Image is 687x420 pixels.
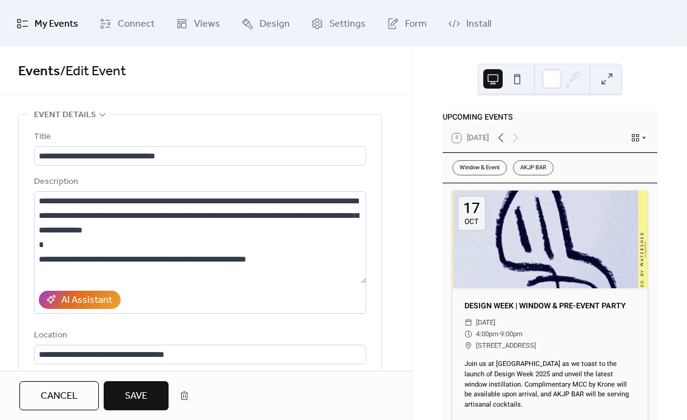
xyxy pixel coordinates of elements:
span: Form [405,15,427,33]
a: Install [439,5,500,42]
div: ​ [464,317,472,328]
button: Cancel [19,381,99,410]
a: My Events [7,5,87,42]
div: Window & Event [452,160,507,175]
div: Title [34,130,364,144]
div: AI Assistant [61,293,112,308]
a: Views [167,5,229,42]
div: UPCOMING EVENTS [443,112,657,123]
button: AI Assistant [39,291,121,309]
div: ​ [464,340,472,351]
span: / Edit Event [60,58,126,85]
span: Views [194,15,220,33]
span: Install [466,15,491,33]
a: Connect [90,5,164,42]
div: DESIGN WEEK | WINDOW & PRE-EVENT PARTY [452,300,648,312]
a: Settings [302,5,375,42]
span: 9:00pm [500,328,523,340]
div: AKJP BAR [513,160,554,175]
div: 17 [463,202,480,216]
span: Connect [118,15,155,33]
span: Event details [34,108,96,123]
span: [DATE] [476,317,495,328]
span: [STREET_ADDRESS] [476,340,536,351]
div: Location [34,328,364,343]
span: 4:00pm [476,328,498,340]
span: - [498,328,500,340]
button: Save [104,381,169,410]
div: Oct [464,218,478,225]
a: Design [232,5,299,42]
div: ​ [464,328,472,340]
div: Description [34,175,364,189]
a: Form [378,5,436,42]
a: Events [18,58,60,85]
span: Settings [329,15,366,33]
span: Save [125,389,147,404]
span: My Events [35,15,78,33]
span: Cancel [41,389,78,404]
span: Design [260,15,290,33]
